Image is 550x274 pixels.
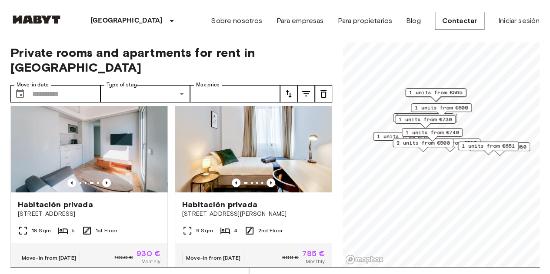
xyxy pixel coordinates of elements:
button: Previous image [267,178,275,187]
span: 9 Sqm [196,227,213,234]
label: Max price [196,81,220,89]
span: 2nd Floor [258,227,283,234]
span: 785 € [302,250,325,257]
span: Monthly [141,257,160,265]
span: 1 units from €600 [415,104,468,112]
button: Choose date [11,85,29,102]
span: 1 units from €680 [473,143,526,151]
span: 1 units from €515 [400,114,453,122]
a: Marketing picture of unit ES-15-018-001-03HPrevious imagePrevious imageHabitación privada[STREET_... [175,88,332,273]
span: 2 units from €500 [397,139,450,147]
img: Habyt [10,15,63,24]
span: 1 units from €565 [409,89,462,96]
span: 18 Sqm [32,227,51,234]
a: Mapbox logo [345,254,383,264]
span: Monthly [306,257,325,265]
p: [GEOGRAPHIC_DATA] [90,16,163,26]
span: 1 units from €730 [399,116,452,123]
span: Move-in from [DATE] [22,254,76,261]
a: Para propietarios [337,16,392,26]
img: Marketing picture of unit ES-15-018-001-03H [175,88,332,192]
div: Map marker [402,128,463,142]
div: Map marker [393,139,453,152]
span: 1st Floor [96,227,117,234]
div: Map marker [458,142,519,155]
span: Private rooms and apartments for rent in [GEOGRAPHIC_DATA] [10,45,332,75]
a: Blog [406,16,421,26]
a: Sobre nosotros [211,16,262,26]
span: 4 [234,227,237,234]
span: 5 [72,227,75,234]
label: Type of stay [107,81,137,89]
button: Previous image [102,178,111,187]
div: Map marker [411,103,472,117]
a: Iniciar sesión [498,16,540,26]
span: [STREET_ADDRESS] [18,210,160,218]
span: 1 units from €740 [406,129,459,136]
a: Previous imagePrevious imageHabitación privada[STREET_ADDRESS]18 Sqm51st FloorMove-in from [DATE]... [10,88,168,273]
canvas: Map [343,35,540,267]
span: Habitación privada [18,199,93,210]
div: Map marker [373,132,434,145]
span: 1 units from €750 [377,132,430,140]
a: Para empresas [276,16,323,26]
button: tune [315,85,332,102]
button: Previous image [232,178,240,187]
span: Habitación privada [182,199,257,210]
span: 900 € [282,254,299,261]
div: Map marker [396,114,457,127]
div: Map marker [395,115,456,129]
img: Marketing picture of unit ES-15-032-001-05H [11,88,167,192]
div: Map marker [393,113,454,127]
button: tune [280,85,297,102]
span: Move-in from [DATE] [186,254,240,261]
a: Contactar [435,12,484,30]
span: [STREET_ADDRESS][PERSON_NAME] [182,210,325,218]
button: Previous image [67,178,76,187]
span: 1 units from €651 [462,142,515,150]
div: Map marker [405,88,466,102]
button: tune [297,85,315,102]
span: 930 € [137,250,160,257]
span: 1050 € [114,254,133,261]
label: Move-in date [17,81,49,89]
